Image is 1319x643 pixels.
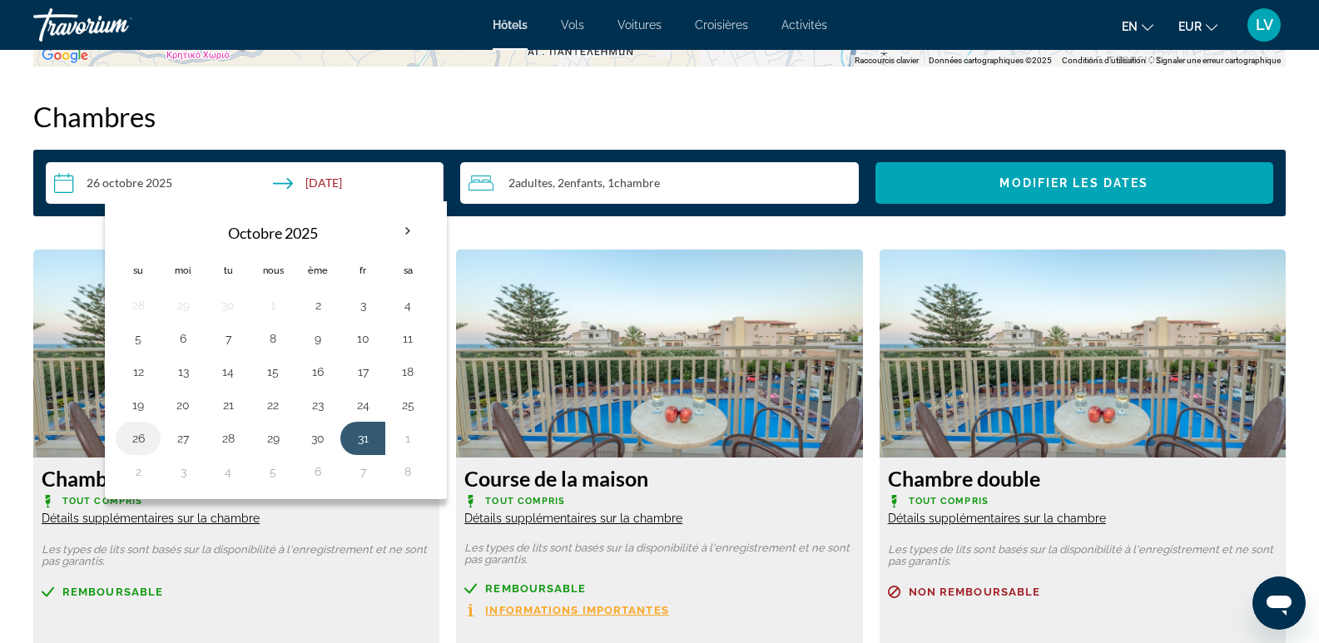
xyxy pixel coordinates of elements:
button: Raccourcis clavier [855,55,919,67]
button: Jour 3 [350,294,376,317]
button: Jour 9 [305,327,331,350]
a: Activités [781,18,827,32]
button: Jour 1 [394,427,421,450]
button: Jour 29 [260,427,286,450]
font: , 1 [602,176,614,190]
button: Jour 7 [350,460,376,483]
button: Jour 20 [170,393,196,417]
a: Remboursable [42,586,431,598]
a: Voitures [617,18,662,32]
button: Jour 25 [394,393,421,417]
font: adultes [515,176,553,190]
button: Jour 6 [305,460,331,483]
div: Widget de recherche [46,162,1273,204]
font: Remboursable [62,586,163,598]
font: LV [1256,16,1273,33]
button: Jour 28 [215,427,241,450]
font: Les types de lits sont basés sur la disponibilité à l'enregistrement et ne sont pas garantis. [464,542,850,566]
font: Données cartographiques ©2025 [929,56,1052,65]
button: Changer de langue [1122,14,1153,38]
button: Jour 29 [170,294,196,317]
button: Jour 6 [170,327,196,350]
font: Détails supplémentaires sur la chambre [464,512,682,525]
a: Hôtels [493,18,528,32]
a: Ouvrir cette zone dans Google Maps (dans une nouvelle fenêtre) [37,45,92,67]
a: Remboursable [464,582,854,595]
button: Jour 12 [125,360,151,383]
font: , 2 [553,176,564,190]
button: Jour 27 [170,427,196,450]
img: 9dc80136-103b-47a1-88a9-315421aed32f.jpeg [456,250,862,458]
button: Jour 5 [125,327,151,350]
font: Tout compris [909,496,989,507]
font: enfants [564,176,602,190]
font: Modifier les dates [999,176,1148,190]
button: Jour 22 [260,393,286,417]
button: Jour 23 [305,393,331,417]
font: en [1122,20,1138,33]
button: Jour 10 [350,327,376,350]
button: Changer de devise [1178,14,1217,38]
font: Non remboursable [909,586,1041,598]
button: Jour 30 [305,427,331,450]
button: Modifier les dates [875,162,1273,204]
button: Menu utilisateur [1242,7,1286,42]
button: Jour 16 [305,360,331,383]
font: Chambres [33,100,156,133]
button: Jour 30 [215,294,241,317]
font: Remboursable [485,582,586,595]
button: Jour 11 [394,327,421,350]
button: Jour 4 [394,294,421,317]
button: Jour 19 [125,393,151,417]
button: Jour 26 [125,427,151,450]
img: Google [37,45,92,67]
font: Les types de lits sont basés sur la disponibilité à l'enregistrement et ne sont pas garantis. [42,543,427,567]
button: Jour 2 [125,460,151,483]
font: 2 [508,176,515,190]
font: Les types de lits sont basés sur la disponibilité à l'enregistrement et ne sont pas garantis. [888,543,1273,567]
font: Conditions d'utilisation [1062,56,1146,65]
font: Raccourcis clavier [855,56,919,65]
a: Signaler une erreur cartographique [1156,56,1281,65]
button: Jour 21 [215,393,241,417]
button: Jour 2 [305,294,331,317]
font: chambre [614,176,660,190]
font: EUR [1178,20,1202,33]
a: Croisières [695,18,748,32]
font: Détails supplémentaires sur la chambre [42,512,260,525]
a: Travorium [33,3,200,47]
button: Informations importantes [464,603,668,617]
iframe: Bouton de lancement de la fenêtre de messagerie [1252,576,1306,630]
font: Course de la maison [464,466,648,491]
button: Jour 4 [215,460,241,483]
button: Jour 13 [170,360,196,383]
button: Jour 15 [260,360,286,383]
button: Jour 28 [125,294,151,317]
img: 9dc80136-103b-47a1-88a9-315421aed32f.jpeg [880,250,1286,458]
font: Chambre Standard [42,466,215,491]
button: Jour 8 [394,460,421,483]
font: Tout compris [62,496,142,507]
button: Jour 14 [215,360,241,383]
button: Mois prochain [385,212,430,250]
button: Jour 24 [350,393,376,417]
button: Jour 8 [260,327,286,350]
button: Jour 5 [260,460,286,483]
button: Jour 3 [170,460,196,483]
font: Tout compris [485,496,565,507]
a: Vols [561,18,584,32]
button: Jour 31 [350,427,376,450]
button: Jour 17 [350,360,376,383]
button: Jour 1 [260,294,286,317]
button: Jour 7 [215,327,241,350]
button: Jour 18 [394,360,421,383]
font: Informations importantes [485,604,668,616]
a: Conditions d'utilisation (s'ouvre dans un nouvel onglet) [1062,56,1146,65]
font: Détails supplémentaires sur la chambre [888,512,1106,525]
